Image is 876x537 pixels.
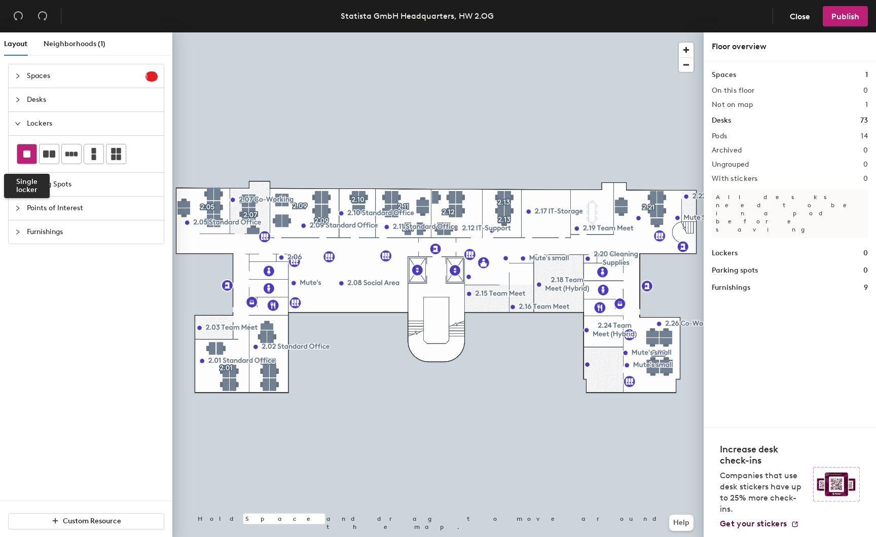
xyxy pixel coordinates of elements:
span: Get your stickers [720,519,787,528]
button: Custom Resource [8,513,164,529]
h1: Desks [712,115,731,126]
h4: Increase desk check-ins [720,444,807,466]
h2: On this floor [712,87,755,95]
span: Desks [27,88,158,111]
span: Neighborhoods (1) [44,40,105,48]
h1: Spaces [712,69,736,81]
span: Publish [831,12,859,21]
h2: 14 [861,132,868,140]
div: Statista GmbH Headquarters, HW 2.OG [341,10,494,22]
span: collapsed [15,97,21,103]
div: Floor overview [712,41,868,53]
h1: Lockers [712,248,738,259]
h1: 0 [863,265,868,276]
img: Sticker logo [813,467,860,502]
button: Single locker [17,144,37,164]
h2: 1 [865,101,868,109]
sup: 1 [145,71,158,82]
button: Help [669,515,693,531]
h1: 1 [865,69,868,81]
span: collapsed [15,73,21,79]
span: collapsed [15,229,21,235]
span: Close [790,12,810,21]
span: collapsed [15,205,21,211]
span: 1 [145,73,158,80]
h1: Parking spots [712,265,758,276]
h1: 9 [864,282,868,293]
span: Lockers [27,112,158,135]
span: collapsed [15,181,21,187]
h1: 0 [863,248,868,259]
span: expanded [15,121,21,127]
h2: 0 [863,146,868,155]
span: Layout [4,40,27,48]
h2: Not on map [712,101,753,109]
span: Furnishings [27,220,158,244]
h2: Pods [712,132,727,140]
button: Undo (⌘ + Z) [8,6,28,26]
h1: 73 [860,115,868,126]
button: Close [781,6,819,26]
h2: With stickers [712,175,758,183]
h1: Furnishings [712,282,750,293]
span: Spaces [27,64,145,88]
h2: 0 [863,175,868,183]
h2: Ungrouped [712,161,749,169]
button: Redo (⌘ + ⇧ + Z) [32,6,53,26]
span: Points of Interest [27,197,158,220]
h2: 0 [863,87,868,95]
span: Custom Resource [63,517,121,525]
span: Parking Spots [27,173,158,196]
h2: Archived [712,146,742,155]
p: Companies that use desk stickers have up to 25% more check-ins. [720,470,807,515]
button: Publish [823,6,868,26]
h2: 0 [863,161,868,169]
p: All desks need to be in a pod before saving [712,189,868,238]
a: Get your stickers [720,519,799,529]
